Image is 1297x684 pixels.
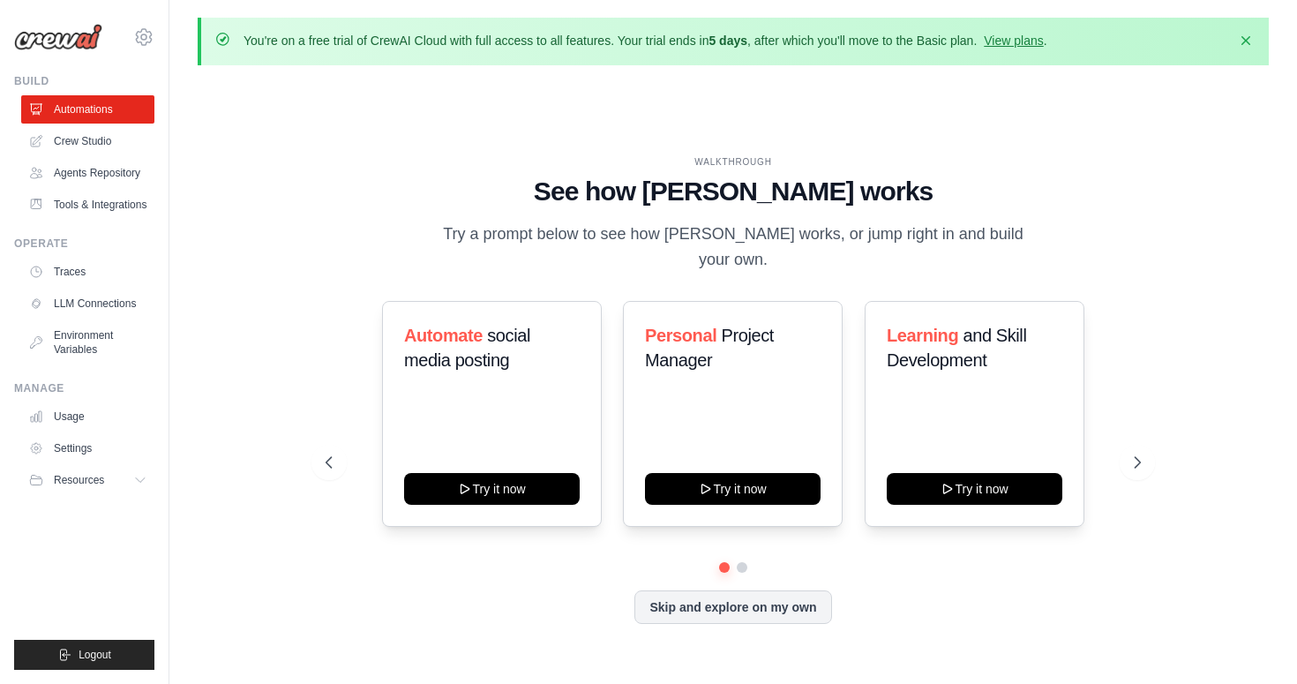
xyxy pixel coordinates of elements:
button: Skip and explore on my own [634,590,831,624]
strong: 5 days [708,34,747,48]
span: Personal [645,326,716,345]
a: Environment Variables [21,321,154,364]
span: and Skill Development [887,326,1026,370]
h1: See how [PERSON_NAME] works [326,176,1140,207]
a: Crew Studio [21,127,154,155]
div: Operate [14,237,154,251]
span: Learning [887,326,958,345]
p: Try a prompt below to see how [PERSON_NAME] works, or jump right in and build your own. [437,222,1030,274]
a: Automations [21,95,154,124]
a: Usage [21,402,154,431]
div: Manage [14,381,154,395]
a: Traces [21,258,154,286]
span: Resources [54,473,104,487]
p: You're on a free trial of CrewAI Cloud with full access to all features. Your trial ends in , aft... [244,32,1047,49]
span: Automate [404,326,483,345]
button: Resources [21,466,154,494]
span: Logout [79,648,111,662]
a: Tools & Integrations [21,191,154,219]
button: Try it now [404,473,580,505]
a: LLM Connections [21,289,154,318]
img: Logo [14,24,102,50]
a: Agents Repository [21,159,154,187]
button: Try it now [887,473,1062,505]
div: WALKTHROUGH [326,155,1140,169]
button: Try it now [645,473,821,505]
div: Build [14,74,154,88]
button: Logout [14,640,154,670]
a: Settings [21,434,154,462]
a: View plans [984,34,1043,48]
